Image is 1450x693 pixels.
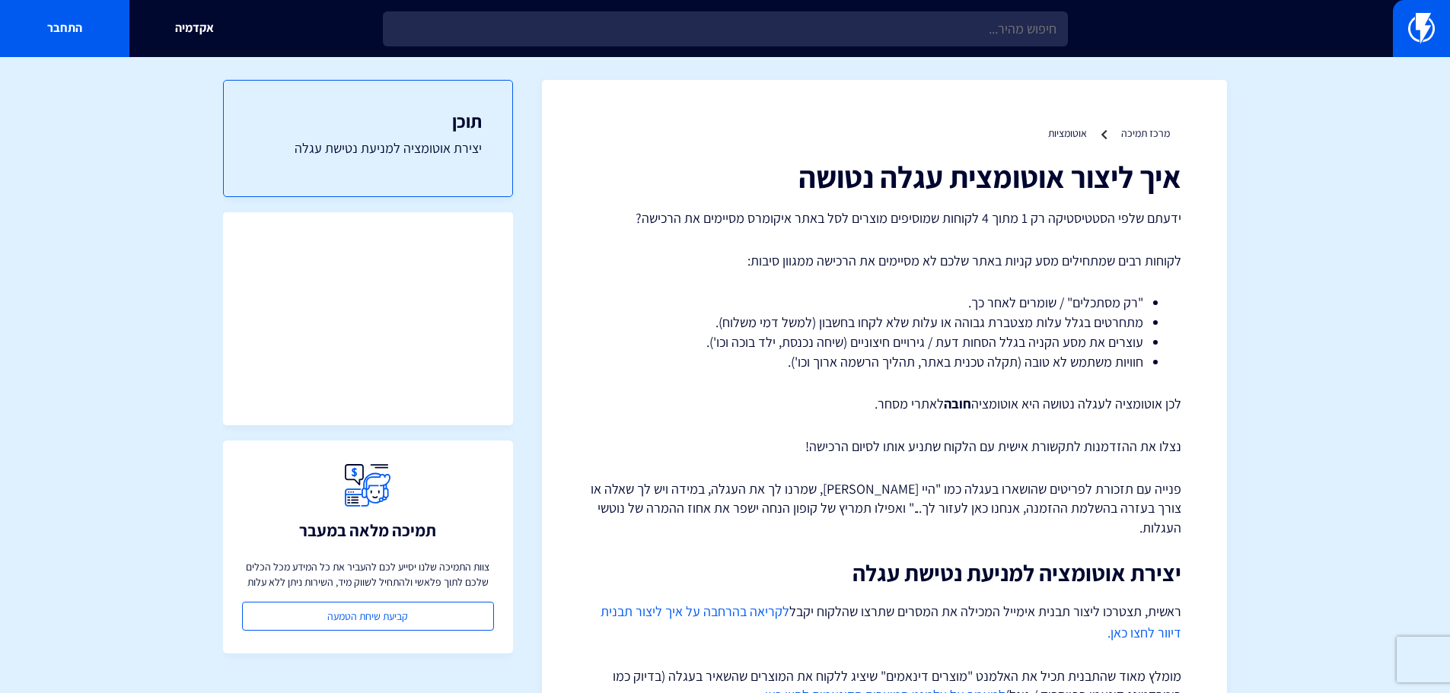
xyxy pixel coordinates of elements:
[1121,126,1170,140] a: מרכז תמיכה
[588,437,1181,456] p: נצלו את ההזדמנות לתקשורת אישית עם הלקוח שתניע אותו לסיום הרכישה!
[588,208,1181,228] p: ידעתם שלפי הסטטיסטיקה רק 1 מתוך 4 לקוחות שמוסיפים מוצרים לסל באתר איקומרס מסיימים את הרכישה?
[588,479,1181,538] p: פנייה עם תזכורת לפריטים שהושארו בעגלה כמו "היי [PERSON_NAME], שמרנו לך את העגלה, במידה ויש לך שאל...
[626,313,1143,332] li: מתחרטים בגלל עלות מצטברת גבוהה או עלות שלא לקחו בחשבון (למשל דמי משלוח).
[588,601,1181,644] p: ראשית, תצטרכו ליצור תבנית אימייל המכילה את המסרים שתרצו שהלקוח יקבל
[254,111,482,131] h3: תוכן
[601,602,1181,641] a: לקריאה בהרחבה על איך ליצור תבנית דיוור לחצו כאן.
[626,352,1143,372] li: חוויות משתמש לא טובה (תקלה טכנית באתר, תהליך הרשמה ארוך וכו').
[383,11,1068,46] input: חיפוש מהיר...
[588,251,1181,271] p: לקוחות רבים שמתחילים מסע קניות באתר שלכם לא מסיימים את הרכישה ממגוון סיבות:
[626,293,1143,313] li: "רק מסתכלים" / שומרים לאחר כך.
[299,521,436,539] h3: תמיכה מלאה במעבר
[254,138,482,158] a: יצירת אוטומציה למניעת נטישת עגלה
[588,561,1181,586] h2: יצירת אוטומציה למניעת נטישת עגלה
[588,394,1181,414] p: לכן אוטומציה לעגלה נטושה היא אוטומציה לאתרי מסחר.
[626,332,1143,352] li: עוצרים את מסע הקניה בגלל הסחות דעת / גירויים חיצוניים (שיחה נכנסת, ילד בוכה וכו').
[588,160,1181,193] h1: איך ליצור אוטומצית עגלה נטושה
[242,602,494,631] a: קביעת שיחת הטמעה
[944,395,971,412] strong: חובה
[242,559,494,590] p: צוות התמיכה שלנו יסייע לכם להעביר את כל המידע מכל הכלים שלכם לתוך פלאשי ולהתחיל לשווק מיד, השירות...
[1048,126,1087,140] a: אוטומציות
